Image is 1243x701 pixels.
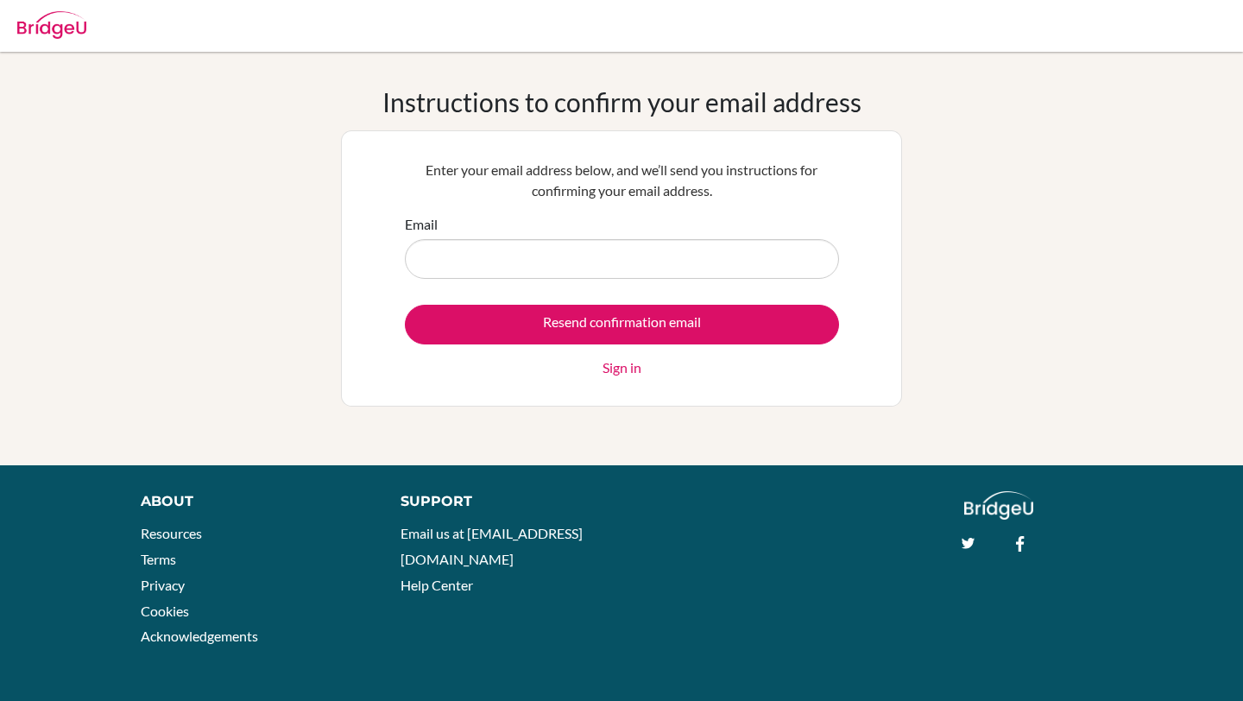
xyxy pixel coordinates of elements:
[405,160,839,201] p: Enter your email address below, and we’ll send you instructions for confirming your email address.
[382,86,861,117] h1: Instructions to confirm your email address
[141,628,258,644] a: Acknowledgements
[141,603,189,619] a: Cookies
[401,577,473,593] a: Help Center
[405,305,839,344] input: Resend confirmation email
[141,525,202,541] a: Resources
[401,491,604,512] div: Support
[401,525,583,567] a: Email us at [EMAIL_ADDRESS][DOMAIN_NAME]
[17,11,86,39] img: Bridge-U
[141,577,185,593] a: Privacy
[405,214,438,235] label: Email
[964,491,1034,520] img: logo_white@2x-f4f0deed5e89b7ecb1c2cc34c3e3d731f90f0f143d5ea2071677605dd97b5244.png
[141,551,176,567] a: Terms
[141,491,362,512] div: About
[603,357,641,378] a: Sign in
